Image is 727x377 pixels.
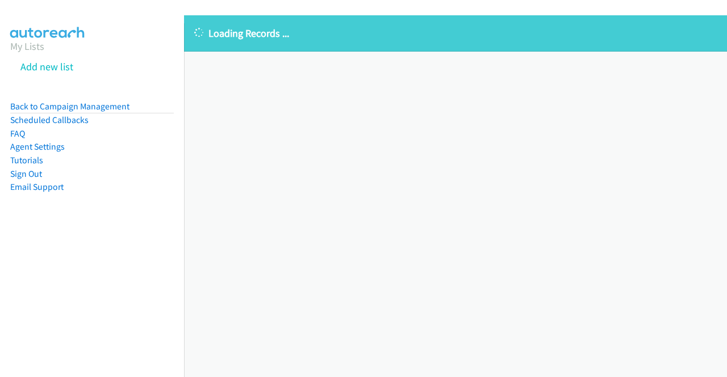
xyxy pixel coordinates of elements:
a: Add new list [20,60,73,73]
a: My Lists [10,40,44,53]
a: FAQ [10,128,25,139]
p: Loading Records ... [194,26,717,41]
a: Tutorials [10,155,43,166]
a: Email Support [10,181,64,192]
a: Scheduled Callbacks [10,115,89,125]
a: Sign Out [10,168,42,179]
a: Back to Campaign Management [10,101,129,112]
a: Agent Settings [10,141,65,152]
